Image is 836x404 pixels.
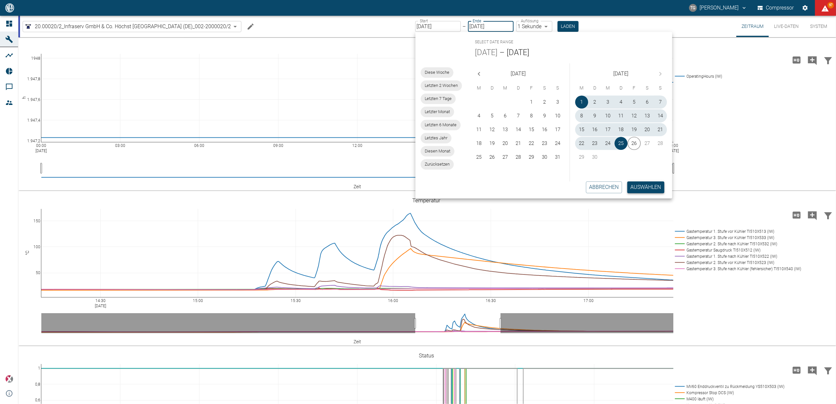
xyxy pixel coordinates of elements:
[473,151,486,164] button: 25
[538,123,551,136] button: 16
[475,48,498,58] button: [DATE]
[507,48,530,58] span: [DATE]
[525,137,538,150] button: 22
[512,151,525,164] button: 28
[654,109,667,122] button: 14
[689,4,697,12] div: TG
[654,95,667,109] button: 7
[588,137,602,150] button: 23
[602,123,615,136] button: 17
[421,80,462,91] div: Letzten 2 Wochen
[539,82,551,95] span: Samstag
[538,137,551,150] button: 23
[551,109,564,122] button: 10
[799,2,811,14] button: Einstellungen
[615,137,628,150] button: 25
[473,123,486,136] button: 11
[421,161,454,168] span: Zurücksetzen
[538,109,551,122] button: 9
[805,362,820,379] button: Kommentar hinzufügen
[628,82,640,95] span: Freitag
[513,82,524,95] span: Donnerstag
[499,123,512,136] button: 13
[789,56,805,63] span: Hohe Auflösung
[525,123,538,136] button: 15
[421,95,456,102] span: Letzten 7 Tage
[421,69,454,76] span: Diese Woche
[525,95,538,109] button: 1
[602,95,615,109] button: 3
[5,3,15,12] img: logo
[498,48,507,58] h5: –
[589,82,601,95] span: Dienstag
[575,95,588,109] button: 1
[421,133,452,143] div: Letztes Jahr
[615,95,628,109] button: 4
[499,109,512,122] button: 6
[628,95,641,109] button: 5
[756,2,795,14] button: Compressor
[526,82,538,95] span: Freitag
[525,151,538,164] button: 29
[576,82,588,95] span: Montag
[641,95,654,109] button: 6
[614,69,629,78] span: [DATE]
[468,21,514,32] input: DD.MM.YYYY
[421,67,454,78] div: Diese Woche
[558,21,579,32] button: Laden
[615,123,628,136] button: 18
[642,82,653,95] span: Samstag
[805,51,820,69] button: Kommentar hinzufügen
[499,151,512,164] button: 27
[35,23,231,30] span: 20.00020/2_Infraserv GmbH & Co. Höchst [GEOGRAPHIC_DATA] (DE)_002-2000020/2
[602,109,615,122] button: 10
[769,16,804,37] button: Live-Daten
[551,151,564,164] button: 31
[244,20,257,33] button: Machine bearbeiten
[805,207,820,224] button: Kommentar hinzufügen
[421,146,455,156] div: Diesen Monat
[820,207,836,224] button: Daten filtern
[789,212,805,218] span: Hohe Auflösung
[827,2,834,9] span: 97
[421,122,461,128] span: Letzten 6 Monate
[473,82,485,95] span: Montag
[588,109,602,122] button: 9
[421,148,455,154] span: Diesen Monat
[525,109,538,122] button: 8
[551,95,564,109] button: 3
[688,2,748,14] button: thomas.gregoir@neuman-esser.com
[521,18,539,24] label: Auflösung
[575,109,588,122] button: 8
[511,69,526,78] span: [DATE]
[641,123,654,136] button: 20
[628,137,641,150] button: 26
[473,109,486,122] button: 4
[486,123,499,136] button: 12
[575,137,588,150] button: 22
[415,21,461,32] input: DD.MM.YYYY
[654,123,667,136] button: 21
[512,137,525,150] button: 21
[421,82,462,89] span: Letzten 2 Wochen
[820,51,836,69] button: Daten filtern
[602,137,615,150] button: 24
[586,181,622,193] button: Abbrechen
[486,109,499,122] button: 5
[615,82,627,95] span: Donnerstag
[641,109,654,122] button: 13
[516,21,552,32] div: 1 Sekunde
[421,107,454,117] div: Letzter Monat
[552,82,564,95] span: Sonntag
[420,18,428,24] label: Start
[538,151,551,164] button: 30
[500,82,511,95] span: Mittwoch
[473,137,486,150] button: 18
[628,109,641,122] button: 12
[736,16,769,37] button: Zeitraum
[421,93,456,104] div: Letzten 7 Tage
[473,18,481,24] label: Ende
[804,16,833,37] button: System
[486,151,499,164] button: 26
